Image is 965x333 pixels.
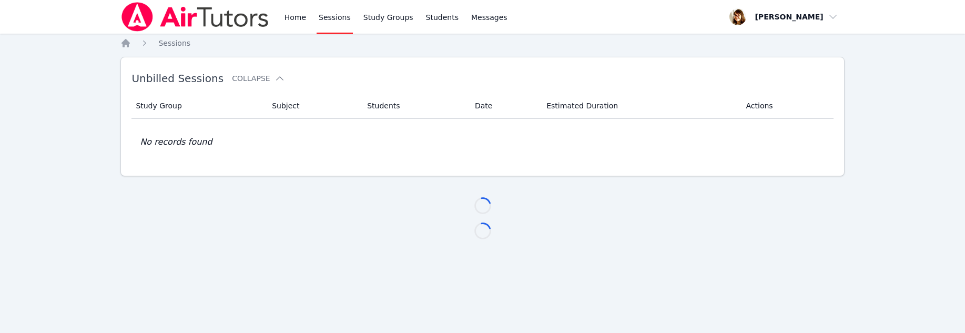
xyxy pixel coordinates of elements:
[266,93,361,119] th: Subject
[131,93,266,119] th: Study Group
[361,93,469,119] th: Students
[131,119,833,165] td: No records found
[158,39,190,47] span: Sessions
[739,93,833,119] th: Actions
[471,12,507,23] span: Messages
[232,73,285,84] button: Collapse
[120,2,269,32] img: Air Tutors
[131,72,224,85] span: Unbilled Sessions
[158,38,190,48] a: Sessions
[469,93,540,119] th: Date
[120,38,844,48] nav: Breadcrumb
[540,93,739,119] th: Estimated Duration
